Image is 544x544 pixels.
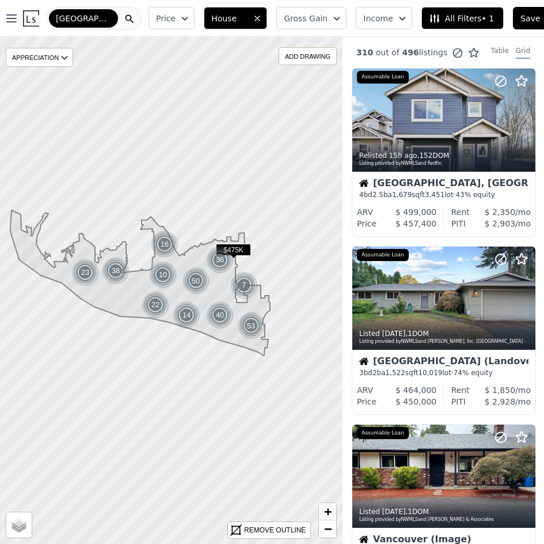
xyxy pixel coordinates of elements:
[485,219,515,228] span: $ 2,903
[418,369,442,377] span: 10,019
[206,246,234,274] img: g1.png
[276,7,347,29] button: Gross Gain
[359,368,528,377] div: 3 bd 2 ba sqft lot · 74% equity
[211,13,248,24] span: House
[470,206,531,218] div: /mo
[6,48,73,67] div: APPRECIATION
[359,190,528,199] div: 4 bd 2.5 ba sqft lot · 43% equity
[359,357,368,366] img: House
[216,244,251,256] span: $475K
[425,191,444,199] span: 3,451
[359,357,528,368] div: [GEOGRAPHIC_DATA] (Landover [PERSON_NAME])
[357,71,409,84] div: Assumable Loan
[181,266,211,296] img: g2.png
[206,246,234,274] div: 36
[142,291,169,319] div: 22
[389,152,417,160] time: 2025-10-02 00:34
[357,427,409,440] div: Assumable Loan
[470,384,531,396] div: /mo
[359,329,530,338] div: Listed , 1 DOM
[356,7,412,29] button: Income
[485,386,515,395] span: $ 1,850
[359,535,368,544] img: House
[359,516,530,523] div: Listing provided by NWMLS and [PERSON_NAME] & Associates
[352,246,535,415] a: Listed [DATE],1DOMListing provided byNWMLSand [PERSON_NAME], Inc. [GEOGRAPHIC_DATA]Assumable Loan...
[206,301,234,329] img: g1.png
[359,151,530,160] div: Relisted , 152 DOM
[359,179,528,190] div: [GEOGRAPHIC_DATA], [GEOGRAPHIC_DATA]
[429,13,494,24] span: All Filters • 1
[485,397,515,406] span: $ 2,928
[395,397,436,406] span: $ 450,000
[395,219,436,228] span: $ 457,400
[173,301,201,329] img: g1.png
[149,261,177,289] div: 10
[244,525,306,535] div: REMOVE OUTLINE
[357,218,376,229] div: Price
[363,13,393,24] span: Income
[204,7,267,29] button: House
[359,160,530,167] div: Listing provided by NWMLS and Redfin
[56,13,111,24] span: [GEOGRAPHIC_DATA]
[343,47,480,59] div: out of listings
[451,396,466,407] div: PITI
[466,218,531,229] div: /mo
[359,338,530,345] div: Listing provided by NWMLS and [PERSON_NAME], Inc. [GEOGRAPHIC_DATA]
[395,207,436,217] span: $ 499,000
[6,512,32,538] a: Layers
[149,7,195,29] button: Price
[173,301,200,329] div: 14
[151,231,179,258] img: g1.png
[382,330,406,338] time: 2025-10-01 07:06
[395,386,436,395] span: $ 464,000
[357,206,373,218] div: ARV
[386,369,405,377] span: 1,522
[357,249,409,262] div: Assumable Loan
[516,46,530,59] div: Grid
[284,13,328,24] span: Gross Gain
[352,68,535,237] a: Relisted 15h ago,152DOMListing provided byNWMLSand RedfinAssumable LoanHouse[GEOGRAPHIC_DATA], [G...
[237,311,266,341] div: 53
[23,10,39,27] img: Lotside
[156,13,176,24] span: Price
[324,522,332,536] span: −
[421,7,504,29] button: All Filters• 1
[279,48,336,65] div: ADD DRAWING
[485,207,515,217] span: $ 2,350
[319,503,336,520] a: Zoom in
[319,520,336,538] a: Zoom out
[151,231,178,258] div: 16
[181,266,211,296] div: 50
[466,396,531,407] div: /mo
[491,46,509,59] div: Table
[451,206,470,218] div: Rent
[142,291,170,319] img: g1.png
[71,259,99,286] div: 23
[382,508,406,516] time: 2025-10-01 00:00
[230,271,258,299] div: 7
[102,257,130,285] div: 38
[102,257,130,285] img: g1.png
[149,261,177,289] img: g1.png
[359,179,368,188] img: House
[357,396,376,407] div: Price
[237,311,267,341] img: g2.png
[324,504,332,519] span: +
[400,48,419,57] span: 496
[206,301,234,329] div: 40
[216,244,251,260] div: $475K
[520,13,540,24] span: Save
[392,191,412,199] span: 1,679
[71,259,100,286] img: g1.png
[359,507,530,516] div: Listed , 1 DOM
[451,384,470,396] div: Rent
[451,218,466,229] div: PITI
[356,48,373,57] span: 310
[357,384,373,396] div: ARV
[230,271,258,299] img: g1.png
